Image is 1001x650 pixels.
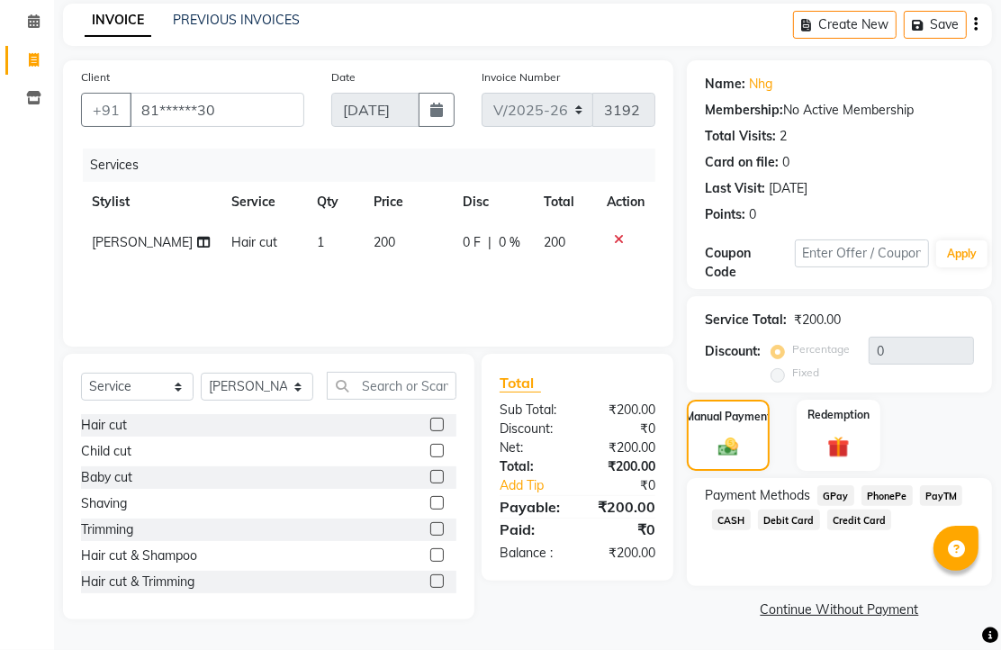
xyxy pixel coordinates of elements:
[817,485,854,506] span: GPay
[463,233,481,252] span: 0 F
[827,510,892,530] span: Credit Card
[705,205,745,224] div: Points:
[81,442,131,461] div: Child cut
[705,244,795,282] div: Coupon Code
[705,101,974,120] div: No Active Membership
[486,420,578,438] div: Discount:
[578,401,670,420] div: ₹200.00
[705,311,787,330] div: Service Total:
[578,457,670,476] div: ₹200.00
[306,182,363,222] th: Qty
[173,12,300,28] a: PREVIOUS INVOICES
[327,372,456,400] input: Search or Scan
[904,11,967,39] button: Save
[578,496,670,518] div: ₹200.00
[374,234,396,250] span: 200
[486,401,578,420] div: Sub Total:
[705,101,783,120] div: Membership:
[578,438,670,457] div: ₹200.00
[81,573,194,591] div: Hair cut & Trimming
[81,520,133,539] div: Trimming
[486,544,578,563] div: Balance :
[705,127,776,146] div: Total Visits:
[317,234,324,250] span: 1
[794,311,841,330] div: ₹200.00
[331,69,356,86] label: Date
[81,69,110,86] label: Client
[81,546,197,565] div: Hair cut & Shampoo
[807,407,870,423] label: Redemption
[596,182,655,222] th: Action
[861,485,913,506] span: PhonePe
[592,476,669,495] div: ₹0
[780,127,787,146] div: 2
[712,436,744,459] img: _cash.svg
[486,496,578,518] div: Payable:
[685,409,771,425] label: Manual Payment
[578,519,670,540] div: ₹0
[578,420,670,438] div: ₹0
[705,179,765,198] div: Last Visit:
[482,69,560,86] label: Invoice Number
[130,93,304,127] input: Search by Name/Mobile/Email/Code
[936,240,987,267] button: Apply
[749,205,756,224] div: 0
[81,494,127,513] div: Shaving
[221,182,307,222] th: Service
[769,179,807,198] div: [DATE]
[758,510,820,530] span: Debit Card
[83,149,669,182] div: Services
[486,438,578,457] div: Net:
[488,233,491,252] span: |
[81,93,131,127] button: +91
[486,519,578,540] div: Paid:
[81,182,221,222] th: Stylist
[81,416,127,435] div: Hair cut
[749,75,772,94] a: Nhg
[500,374,541,393] span: Total
[486,476,592,495] a: Add Tip
[690,600,988,619] a: Continue Without Payment
[81,468,132,487] div: Baby cut
[795,239,930,267] input: Enter Offer / Coupon Code
[231,234,277,250] span: Hair cut
[499,233,520,252] span: 0 %
[792,365,819,381] label: Fixed
[782,153,789,172] div: 0
[920,485,963,506] span: PayTM
[92,234,193,250] span: [PERSON_NAME]
[705,342,761,361] div: Discount:
[544,234,565,250] span: 200
[792,341,850,357] label: Percentage
[705,486,810,505] span: Payment Methods
[578,544,670,563] div: ₹200.00
[533,182,596,222] th: Total
[364,182,453,222] th: Price
[486,457,578,476] div: Total:
[705,153,779,172] div: Card on file:
[712,510,751,530] span: CASH
[85,5,151,37] a: INVOICE
[452,182,532,222] th: Disc
[821,434,856,461] img: _gift.svg
[793,11,897,39] button: Create New
[705,75,745,94] div: Name:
